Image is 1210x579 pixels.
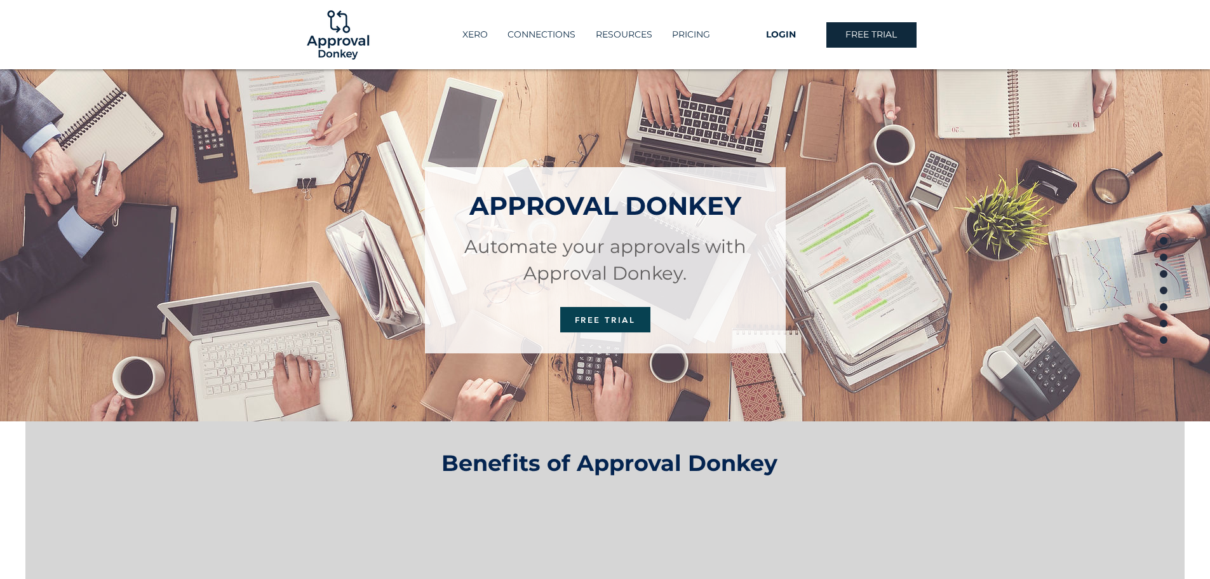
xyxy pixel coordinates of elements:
a: FREE TRIAL [560,307,650,332]
a: XERO [452,24,497,45]
span: Benefits of Approval Donkey [441,449,777,477]
span: LOGIN [766,29,796,41]
a: LOGIN [736,22,826,48]
p: CONNECTIONS [501,24,582,45]
span: APPROVAL DONKEY [469,190,741,221]
nav: Page [1155,233,1173,347]
p: PRICING [666,24,716,45]
span: FREE TRIAL [575,315,636,325]
a: PRICING [662,24,720,45]
img: Logo-01.png [304,1,372,69]
nav: Site [436,24,736,45]
span: Automate your approvals with Approval Donkey. [464,235,746,284]
div: RESOURCES [586,24,662,45]
a: FREE TRIAL [826,22,917,48]
p: XERO [456,24,494,45]
span: FREE TRIAL [845,29,897,41]
a: CONNECTIONS [497,24,586,45]
p: RESOURCES [589,24,659,45]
